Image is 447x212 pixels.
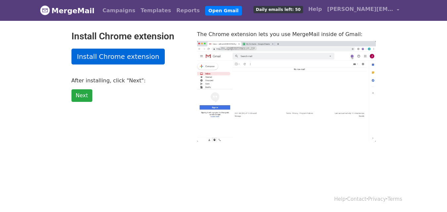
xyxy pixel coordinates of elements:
a: MergeMail [40,4,95,18]
p: The Chrome extension lets you use MergeMail inside of Gmail: [197,31,376,38]
a: Install Chrome extension [71,49,165,64]
a: Help [334,196,345,202]
a: Next [71,89,92,102]
a: Reports [174,4,202,17]
a: Templates [138,4,174,17]
a: Daily emails left: 50 [251,3,305,16]
a: Campaigns [100,4,138,17]
a: Open Gmail [205,6,242,16]
img: MergeMail logo [40,5,50,15]
a: Help [306,3,325,16]
a: [PERSON_NAME][EMAIL_ADDRESS][DOMAIN_NAME] [325,3,402,18]
a: Terms [387,196,402,202]
p: After installing, click "Next": [71,77,187,84]
span: Daily emails left: 50 [253,6,303,13]
a: Privacy [368,196,386,202]
a: Contact [347,196,366,202]
span: [PERSON_NAME][EMAIL_ADDRESS][DOMAIN_NAME] [327,5,393,13]
h2: Install Chrome extension [71,31,187,42]
iframe: Chat Widget [414,180,447,212]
